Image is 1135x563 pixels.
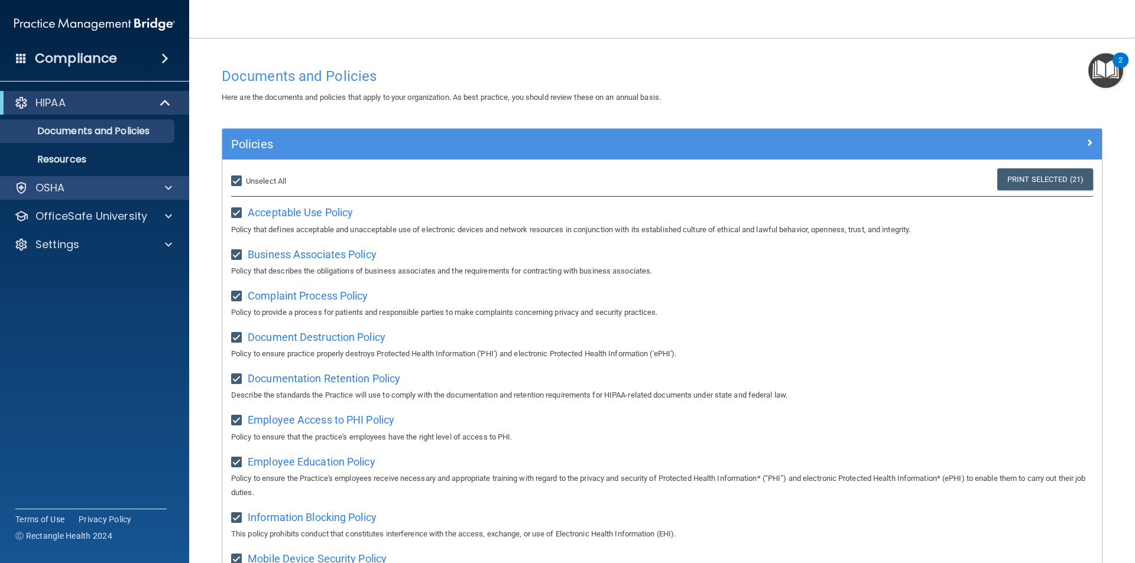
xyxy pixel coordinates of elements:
[8,125,169,137] p: Documents and Policies
[231,264,1093,278] p: Policy that describes the obligations of business associates and the requirements for contracting...
[15,530,112,542] span: Ⓒ Rectangle Health 2024
[14,237,172,252] a: Settings
[231,305,1093,320] p: Policy to provide a process for patients and responsible parties to make complaints concerning pr...
[248,414,394,426] span: Employee Access to PHI Policy
[231,347,1093,361] p: Policy to ensure practice properly destroys Protected Health Information ('PHI') and electronic P...
[248,455,375,468] span: Employee Education Policy
[35,209,147,223] p: OfficeSafe University
[1088,53,1123,88] button: Open Resource Center, 2 new notifications
[231,223,1093,237] p: Policy that defines acceptable and unacceptable use of electronic devices and network resources i...
[14,96,171,110] a: HIPAA
[35,181,65,195] p: OSHA
[35,96,66,110] p: HIPAA
[35,50,117,67] h4: Compliance
[231,471,1093,500] p: Policy to ensure the Practice's employees receive necessary and appropriate training with regard ...
[14,209,172,223] a: OfficeSafe University
[231,138,873,151] h5: Policies
[222,69,1102,84] h4: Documents and Policies
[35,237,79,252] p: Settings
[248,289,368,302] span: Complaint Process Policy
[231,430,1093,444] p: Policy to ensure that the practice's employees have the right level of access to PHI.
[248,511,377,523] span: Information Blocking Policy
[222,93,661,102] span: Here are the documents and policies that apply to your organization. As best practice, you should...
[15,513,64,525] a: Terms of Use
[79,513,132,525] a: Privacy Policy
[231,177,245,186] input: Unselect All
[231,388,1093,402] p: Describe the standards the Practice will use to comply with the documentation and retention requi...
[248,206,353,219] span: Acceptable Use Policy
[1118,60,1123,76] div: 2
[8,154,169,165] p: Resources
[248,372,400,385] span: Documentation Retention Policy
[231,135,1093,154] a: Policies
[997,168,1093,190] a: Print Selected (21)
[231,527,1093,541] p: This policy prohibits conduct that constitutes interference with the access, exchange, or use of ...
[246,177,286,186] span: Unselect All
[14,12,175,36] img: PMB logo
[248,248,377,261] span: Business Associates Policy
[248,331,385,343] span: Document Destruction Policy
[14,181,172,195] a: OSHA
